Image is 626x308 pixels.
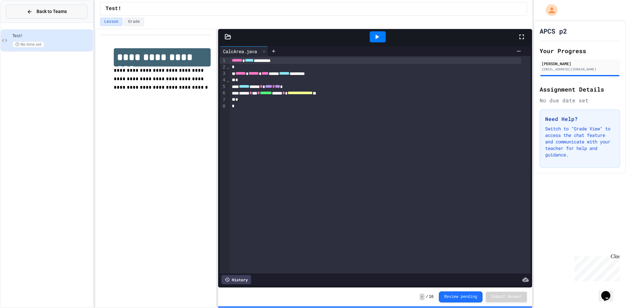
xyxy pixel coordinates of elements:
div: History [221,275,251,284]
span: / [426,294,428,300]
div: CalcArea.java [220,46,268,56]
button: Back to Teams [6,5,88,19]
h3: Need Help? [545,115,615,123]
h1: APCS p2 [540,26,567,36]
div: 3 [220,70,226,77]
span: Submit Answer [491,294,522,300]
div: My Account [539,3,559,18]
div: 7 [220,97,226,103]
div: Chat with us now!Close [3,3,45,41]
span: Fold line [226,78,230,83]
div: [EMAIL_ADDRESS][DOMAIN_NAME] [542,67,618,72]
p: Switch to "Grade View" to access the chat feature and communicate with your teacher for help and ... [545,125,615,158]
div: CalcArea.java [220,48,260,55]
span: 10 [429,294,433,300]
span: Test! [106,5,121,13]
div: No due date set [540,96,620,104]
span: No time set [12,41,44,48]
button: Review pending [439,291,483,302]
div: 1 [220,57,226,64]
div: 2 [220,64,226,70]
span: Fold line [226,65,230,70]
div: 6 [220,90,226,96]
div: 5 [220,83,226,90]
span: - [420,294,425,300]
div: 8 [220,103,226,110]
iframe: chat widget [572,254,619,281]
iframe: chat widget [599,282,619,301]
div: 4 [220,77,226,83]
div: [PERSON_NAME] [542,61,618,66]
h2: Assignment Details [540,85,620,94]
span: Test! [12,33,92,39]
h2: Your Progress [540,46,620,55]
button: Grade [124,18,144,26]
button: Lesson [100,18,123,26]
button: Submit Answer [486,292,527,302]
span: Back to Teams [37,8,67,15]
